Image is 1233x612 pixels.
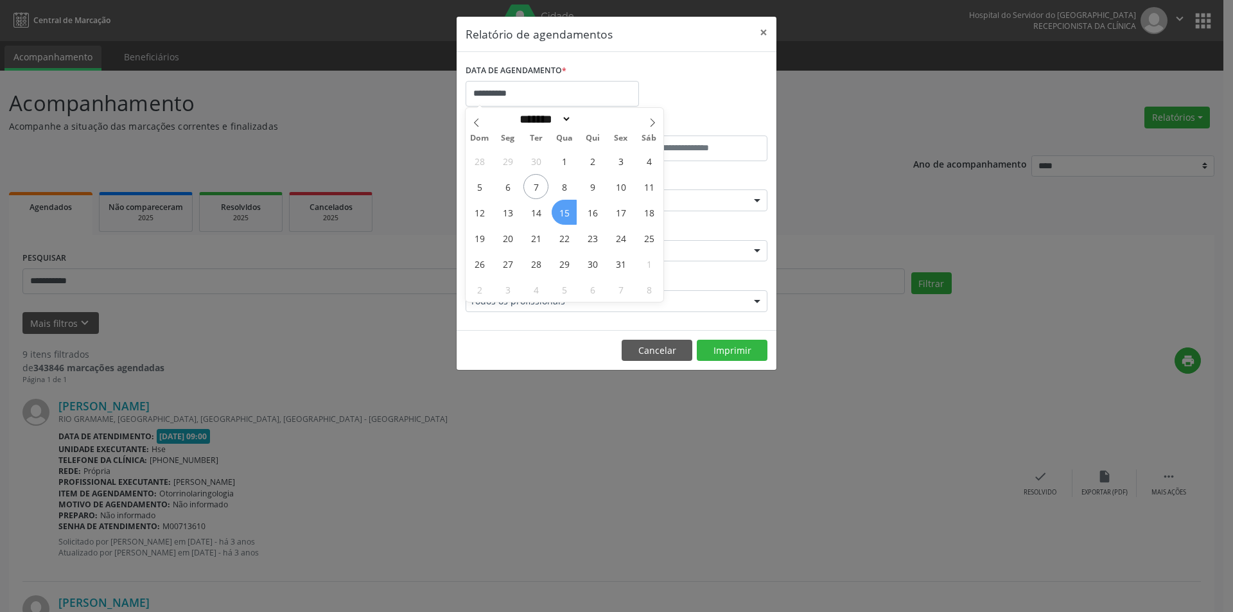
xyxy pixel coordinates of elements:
span: Seg [494,134,522,143]
span: Setembro 28, 2025 [467,148,492,173]
span: Dom [466,134,494,143]
span: Outubro 26, 2025 [467,251,492,276]
span: Qua [550,134,579,143]
h5: Relatório de agendamentos [466,26,613,42]
span: Outubro 24, 2025 [608,225,633,250]
span: Novembro 7, 2025 [608,277,633,302]
label: DATA DE AGENDAMENTO [466,61,566,81]
span: Outubro 16, 2025 [580,200,605,225]
span: Outubro 5, 2025 [467,174,492,199]
span: Outubro 25, 2025 [636,225,661,250]
span: Outubro 6, 2025 [495,174,520,199]
span: Novembro 2, 2025 [467,277,492,302]
span: Outubro 15, 2025 [552,200,577,225]
span: Qui [579,134,607,143]
span: Outubro 22, 2025 [552,225,577,250]
button: Imprimir [697,340,767,362]
span: Setembro 29, 2025 [495,148,520,173]
span: Novembro 8, 2025 [636,277,661,302]
span: Outubro 9, 2025 [580,174,605,199]
span: Outubro 4, 2025 [636,148,661,173]
span: Novembro 6, 2025 [580,277,605,302]
span: Outubro 23, 2025 [580,225,605,250]
span: Novembro 4, 2025 [523,277,548,302]
span: Sex [607,134,635,143]
span: Outubro 27, 2025 [495,251,520,276]
span: Novembro 3, 2025 [495,277,520,302]
span: Outubro 10, 2025 [608,174,633,199]
label: ATÉ [620,116,767,136]
span: Outubro 29, 2025 [552,251,577,276]
span: Sáb [635,134,663,143]
span: Setembro 30, 2025 [523,148,548,173]
span: Outubro 20, 2025 [495,225,520,250]
span: Outubro 21, 2025 [523,225,548,250]
span: Outubro 19, 2025 [467,225,492,250]
span: Outubro 17, 2025 [608,200,633,225]
span: Outubro 13, 2025 [495,200,520,225]
select: Month [515,112,572,126]
span: Outubro 18, 2025 [636,200,661,225]
span: Novembro 5, 2025 [552,277,577,302]
input: Year [572,112,614,126]
span: Outubro 30, 2025 [580,251,605,276]
span: Outubro 7, 2025 [523,174,548,199]
span: Novembro 1, 2025 [636,251,661,276]
span: Outubro 3, 2025 [608,148,633,173]
span: Outubro 12, 2025 [467,200,492,225]
button: Close [751,17,776,48]
span: Outubro 11, 2025 [636,174,661,199]
span: Outubro 1, 2025 [552,148,577,173]
span: Outubro 2, 2025 [580,148,605,173]
span: Ter [522,134,550,143]
span: Outubro 31, 2025 [608,251,633,276]
span: Outubro 14, 2025 [523,200,548,225]
span: Outubro 28, 2025 [523,251,548,276]
button: Cancelar [622,340,692,362]
span: Outubro 8, 2025 [552,174,577,199]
